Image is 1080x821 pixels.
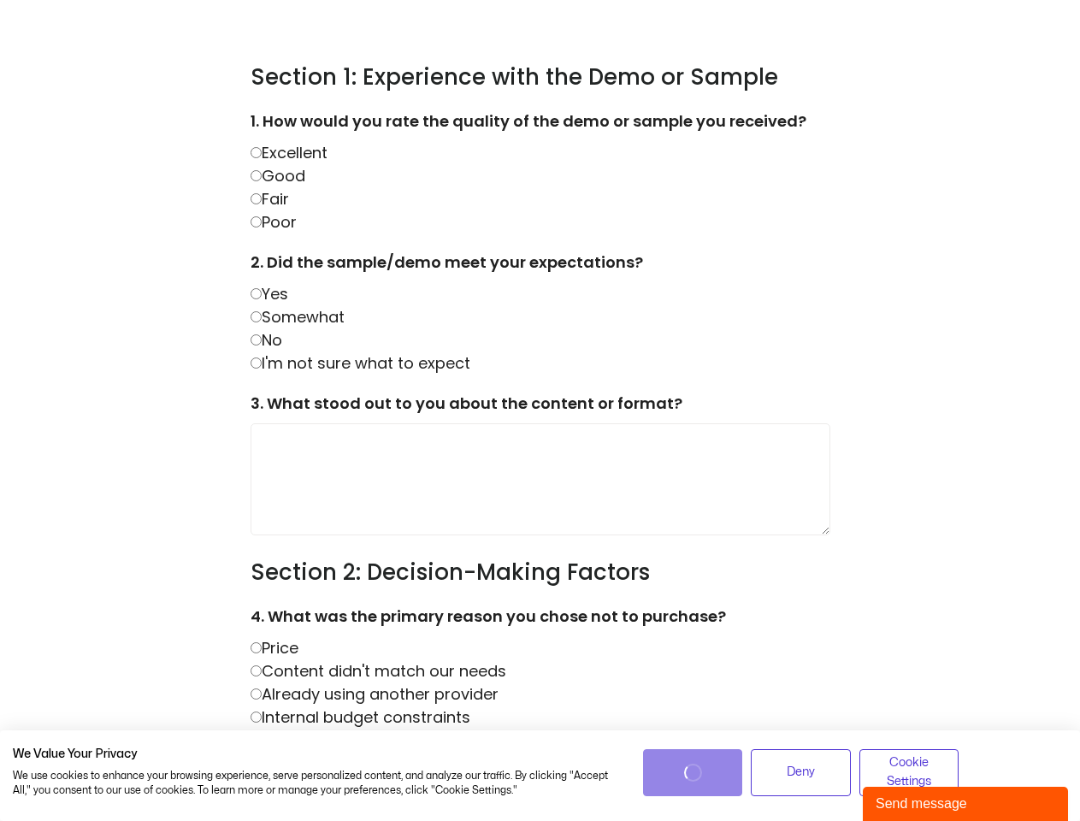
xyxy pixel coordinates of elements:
label: I'm not sure what to expect [251,352,470,374]
label: 2. Did the sample/demo meet your expectations? [251,251,830,282]
label: Yes [251,283,288,304]
label: Content didn't match our needs [251,660,506,682]
input: Price [251,642,262,653]
input: Excellent [251,147,262,158]
button: Deny all cookies [751,749,851,796]
input: Poor [251,216,262,227]
label: Internal budget constraints [251,706,470,728]
input: Already using another provider [251,688,262,700]
label: Fair [251,188,289,210]
input: Fair [251,193,262,204]
label: 1. How would you rate the quality of the demo or sample you received? [251,109,830,141]
input: Good [251,170,262,181]
label: 3. What stood out to you about the content or format? [251,392,830,423]
p: We use cookies to enhance your browsing experience, serve personalized content, and analyze our t... [13,769,617,798]
label: Excellent [251,142,328,163]
input: I'm not sure what to expect [251,357,262,369]
iframe: chat widget [863,783,1071,821]
label: No [251,329,282,351]
label: Good [251,165,305,186]
h3: Section 1: Experience with the Demo or Sample [251,63,830,92]
h3: Section 2: Decision-Making Factors [251,558,830,588]
button: Adjust cookie preferences [859,749,959,796]
label: Somewhat [251,306,345,328]
label: Poor [251,211,297,233]
input: Somewhat [251,311,262,322]
label: Price [251,637,298,659]
input: No [251,334,262,346]
span: Deny [787,763,815,782]
input: Yes [251,288,262,299]
button: Accept all cookies [643,749,743,796]
input: Content didn't match our needs [251,665,262,676]
h2: We Value Your Privacy [13,747,617,762]
label: 4. What was the primary reason you chose not to purchase? [251,605,830,636]
label: Already using another provider [251,683,499,705]
span: Cookie Settings [870,753,948,792]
